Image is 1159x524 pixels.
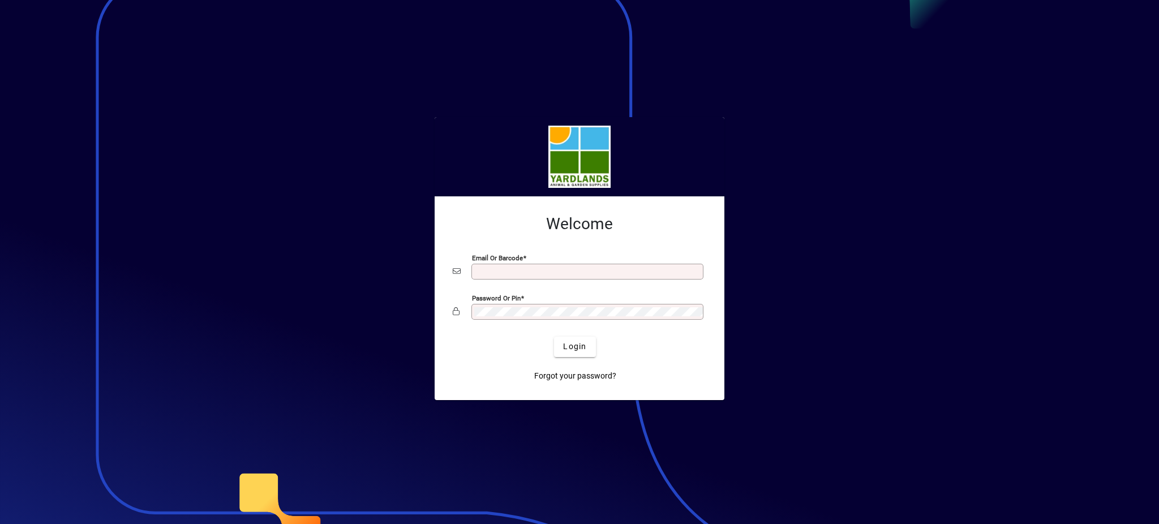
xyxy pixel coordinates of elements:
[472,254,523,261] mat-label: Email or Barcode
[563,341,586,353] span: Login
[534,370,616,382] span: Forgot your password?
[453,214,706,234] h2: Welcome
[554,337,595,357] button: Login
[472,294,521,302] mat-label: Password or Pin
[530,366,621,386] a: Forgot your password?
